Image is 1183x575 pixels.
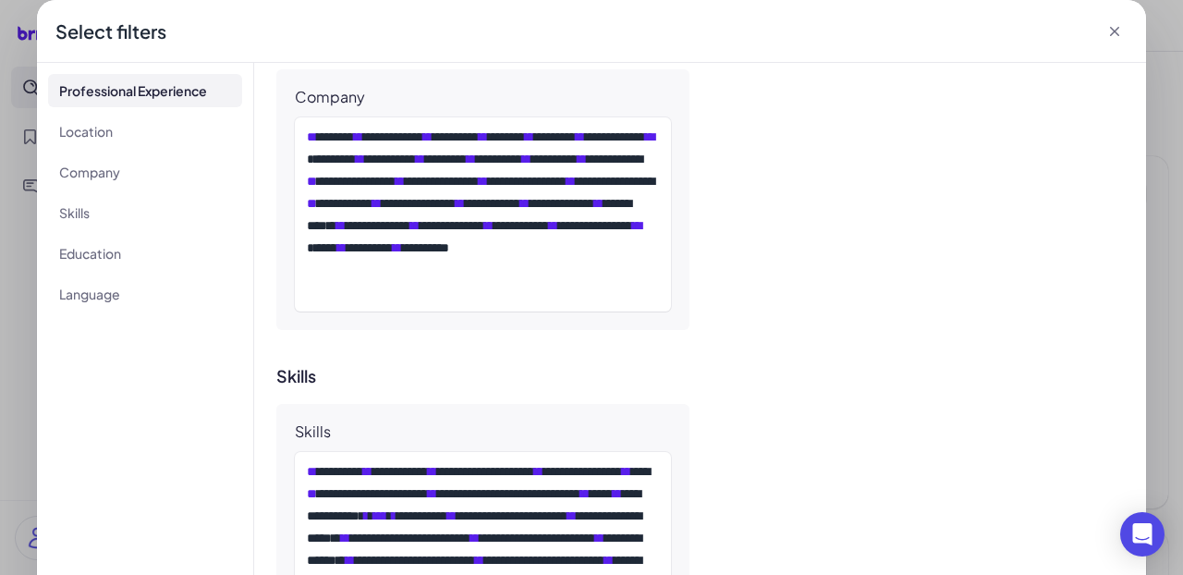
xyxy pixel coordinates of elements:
li: Education [48,237,242,270]
li: Skills [48,196,242,229]
div: Skills [295,422,331,441]
li: Language [48,277,242,311]
div: Select filters [55,18,166,44]
div: Open Intercom Messenger [1120,512,1165,557]
div: Company [295,88,365,106]
li: Professional Experience [48,74,242,107]
li: Location [48,115,242,148]
h3: Skills [276,367,1124,385]
li: Company [48,155,242,189]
